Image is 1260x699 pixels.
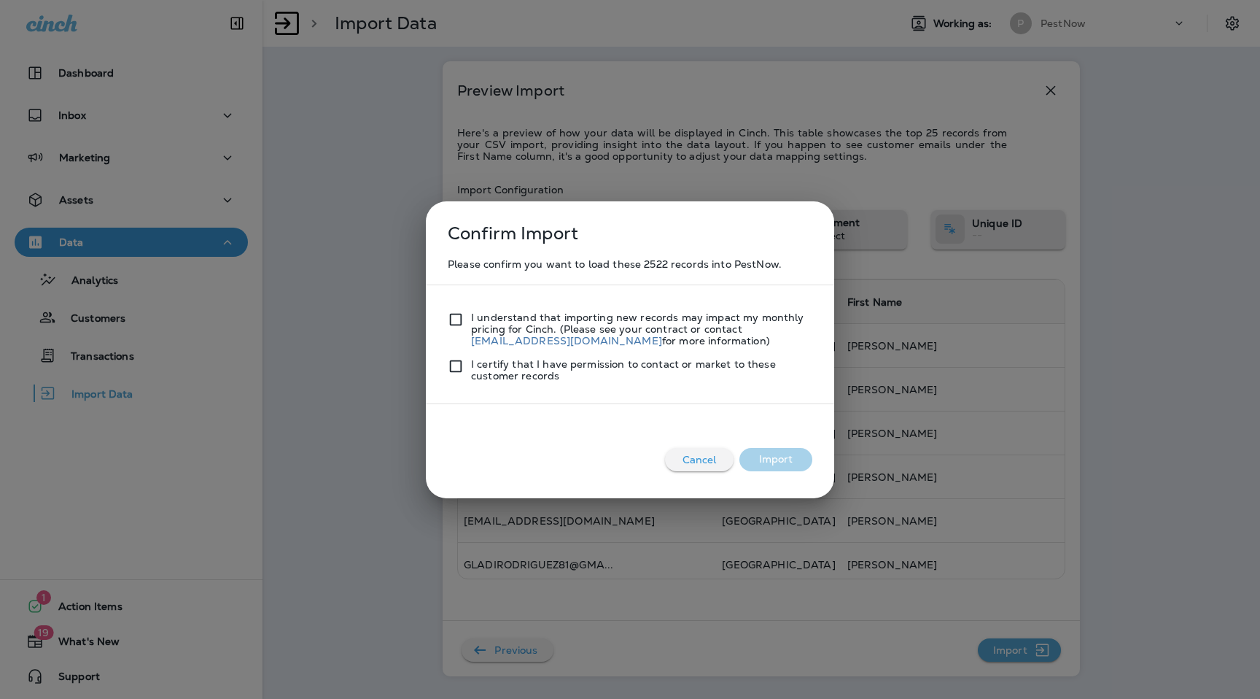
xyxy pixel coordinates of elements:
[471,312,812,347] p: I understand that importing new records may impact my monthly pricing for Cinch. (Please see your...
[665,448,734,471] button: Cancel
[471,358,812,382] p: I certify that I have permission to contact or market to these customer records
[677,448,723,471] p: Cancel
[440,216,578,251] p: Confirm Import
[471,334,662,347] a: [EMAIL_ADDRESS][DOMAIN_NAME]
[448,258,812,270] p: Please confirm you want to load these 2522 records into PestNow.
